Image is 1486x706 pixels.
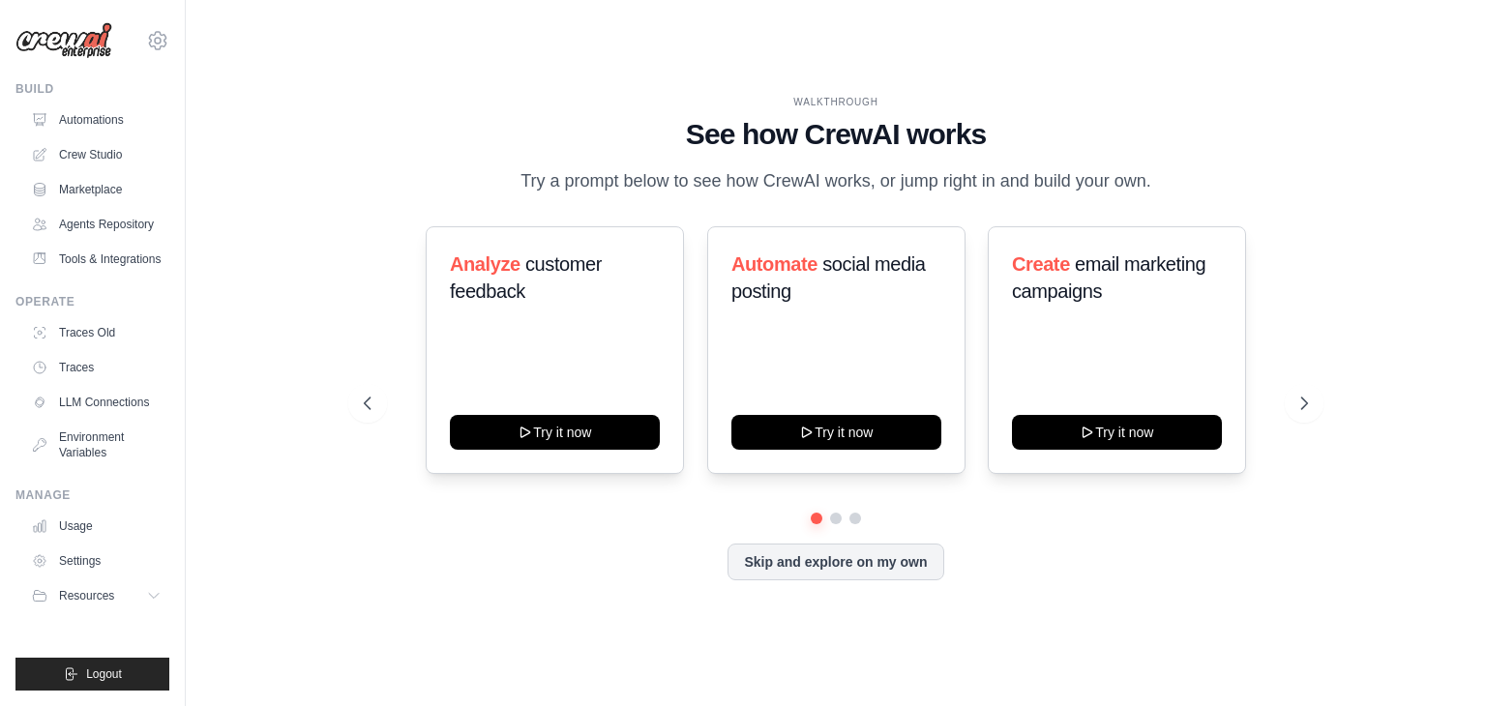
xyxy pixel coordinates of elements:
[1012,253,1205,302] span: email marketing campaigns
[23,580,169,611] button: Resources
[364,95,1308,109] div: WALKTHROUGH
[59,588,114,603] span: Resources
[1012,415,1222,450] button: Try it now
[23,139,169,170] a: Crew Studio
[731,253,926,302] span: social media posting
[1012,253,1070,275] span: Create
[23,387,169,418] a: LLM Connections
[15,294,169,309] div: Operate
[23,174,169,205] a: Marketplace
[23,104,169,135] a: Automations
[23,317,169,348] a: Traces Old
[15,487,169,503] div: Manage
[364,117,1308,152] h1: See how CrewAI works
[86,666,122,682] span: Logout
[450,253,520,275] span: Analyze
[450,253,602,302] span: customer feedback
[15,81,169,97] div: Build
[23,422,169,468] a: Environment Variables
[15,22,112,59] img: Logo
[23,244,169,275] a: Tools & Integrations
[15,658,169,691] button: Logout
[23,511,169,542] a: Usage
[511,167,1161,195] p: Try a prompt below to see how CrewAI works, or jump right in and build your own.
[450,415,660,450] button: Try it now
[728,544,943,580] button: Skip and explore on my own
[731,253,817,275] span: Automate
[23,209,169,240] a: Agents Repository
[23,545,169,576] a: Settings
[731,415,941,450] button: Try it now
[23,352,169,383] a: Traces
